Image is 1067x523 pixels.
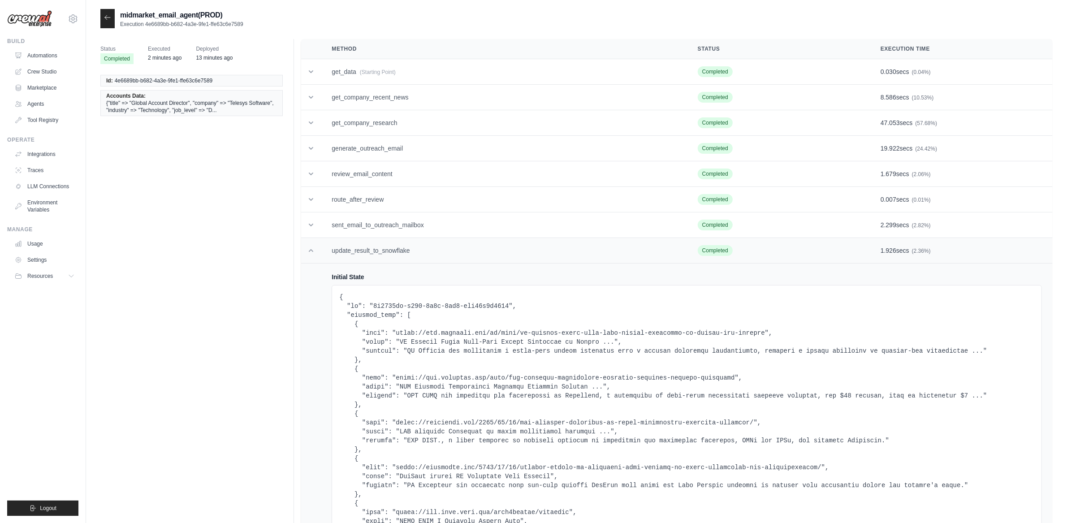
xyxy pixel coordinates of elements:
span: 2.299 [881,221,896,229]
time: August 27, 2025 at 09:54 PDT [148,55,181,61]
span: Id: [106,77,113,84]
span: (0.01%) [912,197,931,203]
span: 1.926 [881,247,896,254]
a: Usage [11,237,78,251]
div: Manage [7,226,78,233]
td: secs [870,238,1053,264]
td: secs [870,85,1053,110]
td: secs [870,187,1053,212]
span: (10.53%) [912,95,934,101]
a: LLM Connections [11,179,78,194]
div: Operate [7,136,78,143]
h2: midmarket_email_agent(PROD) [120,10,243,21]
td: get_data [321,59,687,85]
th: Method [321,39,687,59]
span: Completed [698,117,733,128]
span: Completed [698,169,733,179]
a: Environment Variables [11,195,78,217]
span: 1.679 [881,170,896,177]
td: get_company_research [321,110,687,136]
td: secs [870,110,1053,136]
a: Settings [11,253,78,267]
span: Completed [698,220,733,230]
a: Marketplace [11,81,78,95]
td: secs [870,212,1053,238]
iframe: Chat Widget [1022,480,1067,523]
p: Execution 4e6689bb-b682-4a3e-9fe1-ffe63c6e7589 [120,21,243,28]
span: Completed [698,245,733,256]
a: Agents [11,97,78,111]
td: review_email_content [321,161,687,187]
span: (57.68%) [915,120,937,126]
span: {"title" => "Global Account Director", "company" => "Telesys Software", "industry" => "Technology... [106,99,277,114]
span: (2.36%) [912,248,931,254]
span: (0.04%) [912,69,931,75]
span: (2.06%) [912,171,931,177]
th: Status [687,39,870,59]
span: Accounts Data: [106,92,146,99]
a: Automations [11,48,78,63]
td: update_result_to_snowflake [321,238,687,264]
td: route_after_review [321,187,687,212]
button: Resources [11,269,78,283]
a: Crew Studio [11,65,78,79]
td: get_company_recent_news [321,85,687,110]
span: 19.922 [881,145,900,152]
span: Completed [698,66,733,77]
th: Execution Time [870,39,1053,59]
a: Tool Registry [11,113,78,127]
img: Logo [7,10,52,27]
span: 0.007 [881,196,896,203]
td: secs [870,136,1053,161]
a: Traces [11,163,78,177]
span: 0.030 [881,68,896,75]
a: Integrations [11,147,78,161]
span: Resources [27,272,53,280]
span: Logout [40,505,56,512]
span: (Starting Point) [360,69,396,75]
span: (24.42%) [915,146,937,152]
td: secs [870,59,1053,85]
button: Logout [7,501,78,516]
span: 8.586 [881,94,896,101]
span: 4e6689bb-b682-4a3e-9fe1-ffe63c6e7589 [115,77,213,84]
span: Completed [698,92,733,103]
span: Completed [698,194,733,205]
span: Completed [100,53,134,64]
div: Build [7,38,78,45]
span: Executed [148,44,181,53]
span: Deployed [196,44,233,53]
span: (2.82%) [912,222,931,229]
td: sent_email_to_outreach_mailbox [321,212,687,238]
td: generate_outreach_email [321,136,687,161]
span: Status [100,44,134,53]
td: secs [870,161,1053,187]
h4: Initial State [332,272,1042,281]
span: Completed [698,143,733,154]
time: August 27, 2025 at 09:42 PDT [196,55,233,61]
span: 47.053 [881,119,900,126]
